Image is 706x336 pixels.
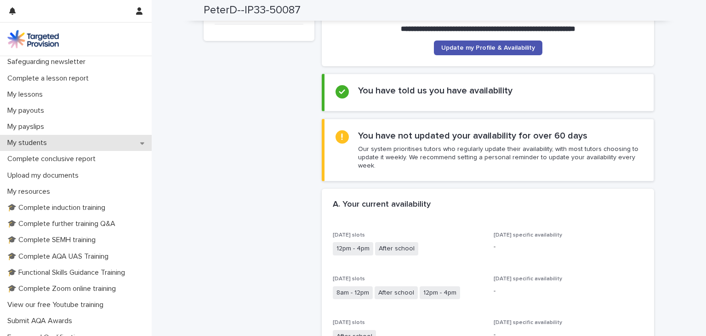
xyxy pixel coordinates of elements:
span: After school [375,286,418,300]
p: Complete a lesson report [4,74,96,83]
span: [DATE] specific availability [494,320,562,325]
p: My payslips [4,122,51,131]
span: After school [375,242,418,255]
p: 🎓 Complete Zoom online training [4,284,123,293]
span: [DATE] slots [333,232,365,238]
img: M5nRWzHhSzIhMunXDL62 [7,30,59,48]
span: 12pm - 4pm [333,242,373,255]
span: [DATE] specific availability [494,232,562,238]
p: Safeguarding newsletter [4,58,93,66]
p: Our system prioritises tutors who regularly update their availability, with most tutors choosing ... [358,145,643,170]
span: [DATE] slots [333,276,365,282]
a: Update my Profile & Availability [434,41,542,55]
p: 🎓 Complete SEMH training [4,236,103,244]
span: Update my Profile & Availability [441,45,535,51]
span: 12pm - 4pm [420,286,460,300]
span: [DATE] slots [333,320,365,325]
h2: You have not updated your availability for over 60 days [358,130,587,141]
p: Complete conclusive report [4,155,103,163]
p: My payouts [4,106,51,115]
p: View our free Youtube training [4,301,111,309]
p: - [494,286,643,296]
p: 🎓 Complete induction training [4,203,113,212]
h2: PeterD--IP33-50087 [204,4,301,17]
p: My students [4,139,54,147]
span: [DATE] specific availability [494,276,562,282]
span: 8am - 12pm [333,286,373,300]
h2: You have told us you have availability [358,85,512,96]
p: My resources [4,187,57,196]
h2: A. Your current availability [333,200,431,210]
p: Upload my documents [4,171,86,180]
p: 🎓 Complete further training Q&A [4,220,123,228]
p: 🎓 Functional Skills Guidance Training [4,268,132,277]
p: 🎓 Complete AQA UAS Training [4,252,116,261]
p: - [494,242,643,252]
p: Submit AQA Awards [4,317,80,325]
p: My lessons [4,90,50,99]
